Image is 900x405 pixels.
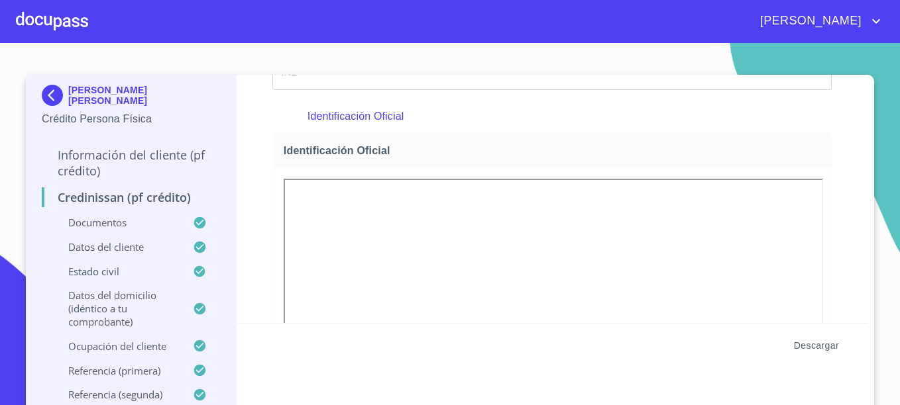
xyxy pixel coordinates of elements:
span: Identificación Oficial [284,144,826,157]
p: Referencia (primera) [42,364,193,377]
p: Ocupación del Cliente [42,339,193,353]
p: Documentos [42,216,193,229]
p: Datos del domicilio (idéntico a tu comprobante) [42,289,193,328]
button: account of current user [750,11,884,32]
p: Identificación Oficial [308,109,797,124]
p: Referencia (segunda) [42,388,193,401]
p: Credinissan (PF crédito) [42,189,220,205]
div: [PERSON_NAME] [PERSON_NAME] [42,85,220,111]
span: Descargar [794,337,839,354]
p: Estado civil [42,265,193,278]
p: Información del cliente (PF crédito) [42,147,220,179]
img: Docupass spot blue [42,85,68,106]
button: Descargar [789,334,844,358]
p: [PERSON_NAME] [PERSON_NAME] [68,85,220,106]
span: [PERSON_NAME] [750,11,868,32]
p: Crédito Persona Física [42,111,220,127]
p: Datos del cliente [42,240,193,253]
